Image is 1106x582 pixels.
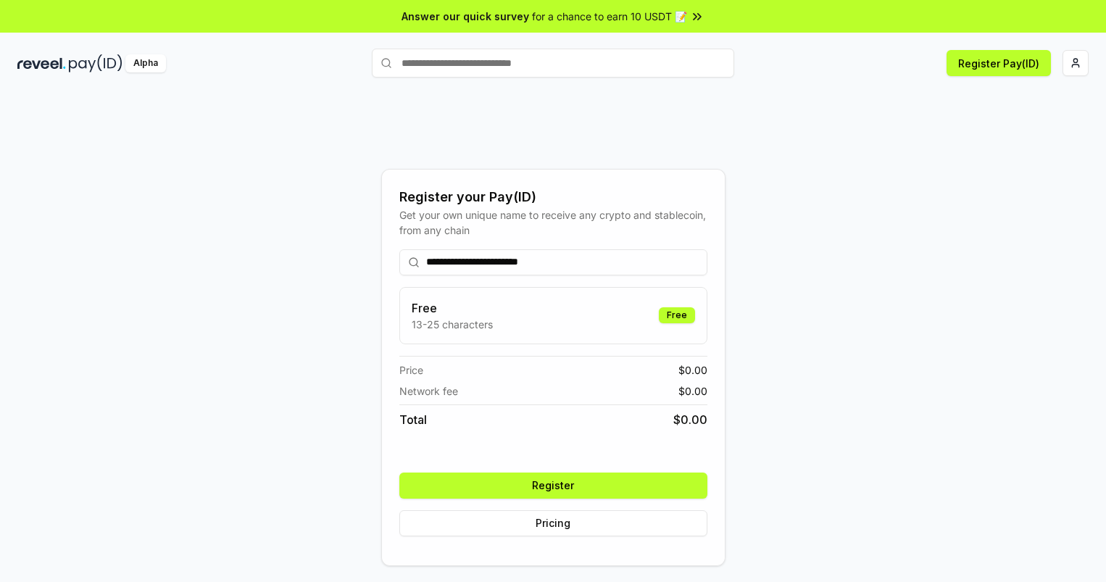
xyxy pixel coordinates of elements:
[402,9,529,24] span: Answer our quick survey
[947,50,1051,76] button: Register Pay(ID)
[399,411,427,428] span: Total
[412,299,493,317] h3: Free
[412,317,493,332] p: 13-25 characters
[678,362,707,378] span: $ 0.00
[399,362,423,378] span: Price
[659,307,695,323] div: Free
[17,54,66,72] img: reveel_dark
[399,510,707,536] button: Pricing
[399,207,707,238] div: Get your own unique name to receive any crypto and stablecoin, from any chain
[69,54,122,72] img: pay_id
[125,54,166,72] div: Alpha
[532,9,687,24] span: for a chance to earn 10 USDT 📝
[399,473,707,499] button: Register
[678,383,707,399] span: $ 0.00
[673,411,707,428] span: $ 0.00
[399,187,707,207] div: Register your Pay(ID)
[399,383,458,399] span: Network fee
